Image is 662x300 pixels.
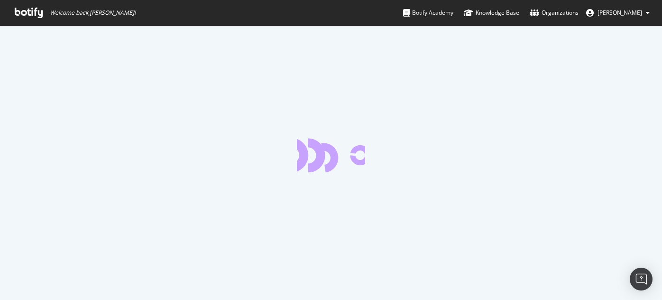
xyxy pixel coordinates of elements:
[464,8,519,18] div: Knowledge Base
[598,9,642,17] span: Kristiina Halme
[579,5,657,20] button: [PERSON_NAME]
[403,8,453,18] div: Botify Academy
[630,268,653,291] div: Open Intercom Messenger
[50,9,136,17] span: Welcome back, [PERSON_NAME] !
[530,8,579,18] div: Organizations
[297,138,365,172] div: animation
